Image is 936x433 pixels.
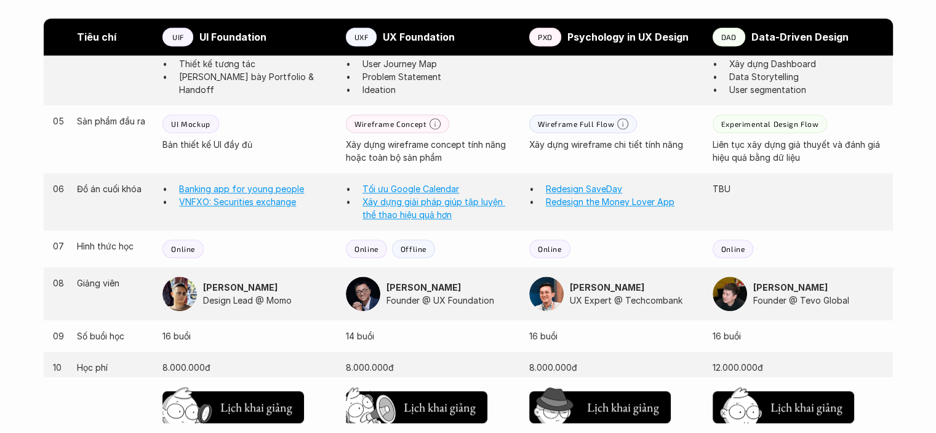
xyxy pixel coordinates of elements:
p: User segmentation [729,83,884,96]
p: Online [354,245,378,253]
a: Lịch khai giảng [713,387,854,424]
p: TBU [713,182,884,195]
strong: [PERSON_NAME] [753,282,828,293]
p: Ideation [362,83,517,96]
h5: Lịch khai giảng [770,399,842,416]
a: VNFXO: Securities exchange [179,196,296,207]
strong: [PERSON_NAME] [386,282,461,293]
strong: Tiêu chí [77,31,116,43]
a: Tối ưu Google Calendar [362,184,459,194]
p: Sản phẩm đầu ra [77,115,150,127]
p: 14 buổi [346,330,517,342]
p: UXF [354,33,369,41]
p: 16 buổi [713,330,884,342]
p: Online [721,245,745,253]
p: Data Storytelling [729,70,884,83]
p: Online [538,245,562,253]
p: 16 buổi [162,330,334,342]
p: Offline [401,245,426,253]
strong: [PERSON_NAME] [570,282,644,293]
p: Hình thức học [77,240,150,253]
strong: Data-Driven Design [751,31,849,43]
p: Bản thiết kế UI đầy đủ [162,138,334,151]
p: 8.000.000đ [529,361,700,374]
p: 05 [53,115,65,127]
p: 8.000.000đ [346,361,517,374]
strong: UX Foundation [383,31,455,43]
button: Lịch khai giảng [162,392,304,424]
h5: Lịch khai giảng [587,399,659,416]
h5: Lịch khai giảng [220,399,292,416]
p: 09 [53,330,65,342]
p: 08 [53,277,65,289]
p: 10 [53,361,65,374]
a: Banking app for young people [179,184,304,194]
button: Lịch khai giảng [346,392,487,424]
p: 12.000.000đ [713,361,884,374]
p: Wireframe Concept [354,119,426,128]
h5: Lịch khai giảng [404,399,476,416]
p: Xây dựng wireframe concept tính năng hoặc toàn bộ sản phẩm [346,138,517,164]
p: Xây dựng wireframe chi tiết tính năng [529,138,700,151]
p: Học phí [77,361,150,374]
p: Liên tục xây dựng giả thuyết và đánh giá hiệu quả bằng dữ liệu [713,138,884,164]
button: Lịch khai giảng [713,392,854,424]
p: Giảng viên [77,277,150,289]
a: Lịch khai giảng [529,387,671,424]
a: Redesign SaveDay [546,184,622,194]
p: 06 [53,182,65,195]
a: Lịch khai giảng [346,387,487,424]
p: Founder @ Tevo Global [753,294,884,307]
p: UX Expert @ Techcombank [570,294,700,307]
a: Xây dựng giải pháp giúp tập luyện thể thao hiệu quả hơn [362,196,505,220]
p: PXD [538,33,553,41]
button: Lịch khai giảng [529,392,671,424]
p: Problem Statement [362,70,517,83]
p: 07 [53,240,65,253]
p: Experimental Design Flow [721,119,818,128]
p: Số buổi học [77,330,150,342]
p: [PERSON_NAME] bày Portfolio & Handoff [179,70,334,96]
p: DAD [721,33,737,41]
strong: Psychology in UX Design [567,31,689,43]
p: Online [171,245,195,253]
strong: [PERSON_NAME] [203,282,278,293]
p: UIF [172,33,184,41]
a: Lịch khai giảng [162,387,304,424]
p: Wireframe Full Flow [538,119,614,128]
p: Thiết kế tương tác [179,57,334,70]
p: Design Lead @ Momo [203,294,334,307]
p: Founder @ UX Foundation [386,294,517,307]
p: 8.000.000đ [162,361,334,374]
p: UI Mockup [171,119,210,128]
p: Xây dựng Dashboard [729,57,884,70]
p: Đồ án cuối khóa [77,182,150,195]
p: User Journey Map [362,57,517,70]
p: 16 buổi [529,330,700,342]
strong: UI Foundation [199,31,266,43]
a: Redesign the Money Lover App [546,196,674,207]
